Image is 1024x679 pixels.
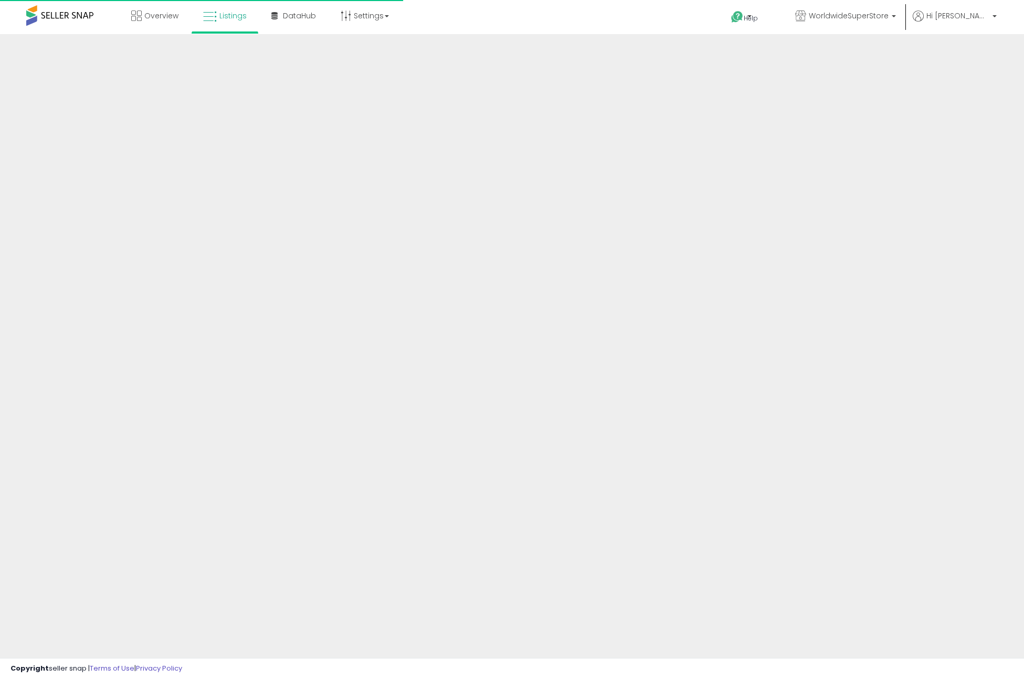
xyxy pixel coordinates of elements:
span: DataHub [283,10,316,21]
span: Listings [219,10,247,21]
span: Overview [144,10,178,21]
span: Hi [PERSON_NAME] [926,10,989,21]
a: Hi [PERSON_NAME] [913,10,997,34]
span: Help [744,14,758,23]
span: WorldwideSuperStore [809,10,889,21]
i: Get Help [731,10,744,24]
a: Help [723,3,778,34]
